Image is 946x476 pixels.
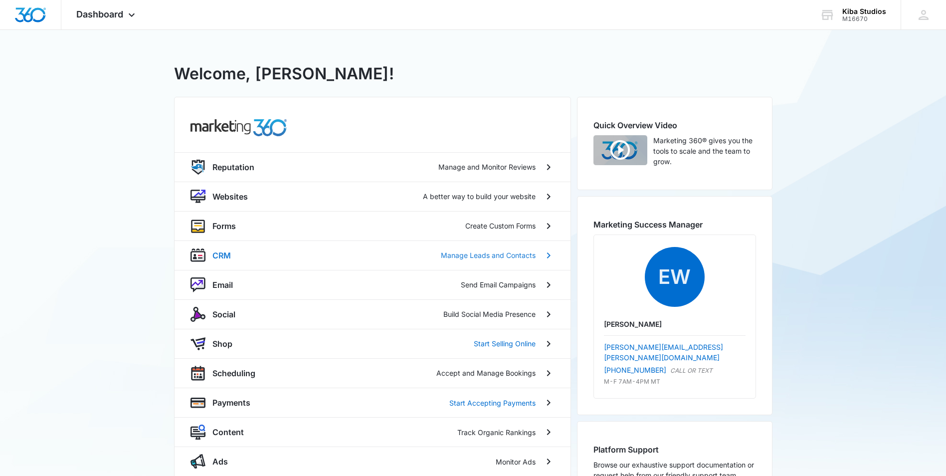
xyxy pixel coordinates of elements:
p: A better way to build your website [423,191,536,202]
p: Manage Leads and Contacts [441,250,536,260]
p: Track Organic Rankings [457,427,536,438]
a: nurtureEmailSend Email Campaigns [175,270,570,299]
p: Accept and Manage Bookings [436,368,536,378]
a: schedulingSchedulingAccept and Manage Bookings [175,358,570,388]
div: account id [842,15,886,22]
h2: Platform Support [593,444,756,456]
span: Dashboard [76,9,123,19]
img: reputation [190,160,205,175]
p: Scheduling [212,367,255,379]
img: shopApp [190,336,205,351]
img: ads [190,454,205,469]
p: Start Selling Online [474,338,536,349]
p: Create Custom Forms [465,221,536,231]
a: reputationReputationManage and Monitor Reviews [175,152,570,182]
a: paymentsPaymentsStart Accepting Payments [175,388,570,417]
a: contentContentTrack Organic Rankings [175,417,570,447]
img: scheduling [190,366,205,381]
p: Reputation [212,161,254,173]
p: [PERSON_NAME] [604,319,746,329]
img: content [190,425,205,440]
h1: Welcome, [PERSON_NAME]! [174,62,394,86]
h2: Marketing Success Manager [593,219,756,231]
p: Payments [212,397,250,409]
a: socialSocialBuild Social Media Presence [175,299,570,329]
img: forms [190,219,205,234]
img: crm [190,248,205,263]
a: crmCRMManage Leads and Contacts [175,240,570,270]
p: Marketing 360® gives you the tools to scale and the team to grow. [653,135,756,167]
p: Shop [212,338,232,350]
img: payments [190,395,205,410]
img: website [190,189,205,204]
p: Content [212,426,244,438]
h2: Quick Overview Video [593,119,756,131]
p: Social [212,308,235,320]
img: common.products.marketing.title [190,119,287,136]
p: CRM [212,249,231,261]
a: adsAdsMonitor Ads [175,447,570,476]
span: EW [645,247,705,307]
p: Build Social Media Presence [443,309,536,319]
p: Manage and Monitor Reviews [438,162,536,172]
p: Websites [212,191,248,203]
p: Ads [212,456,228,468]
p: CALL OR TEXT [670,366,713,375]
p: Forms [212,220,236,232]
img: nurture [190,277,205,292]
img: social [190,307,205,322]
a: shopAppShopStart Selling Online [175,329,570,358]
div: account name [842,7,886,15]
p: M-F 7AM-4PM MT [604,377,746,386]
a: [PERSON_NAME][EMAIL_ADDRESS][PERSON_NAME][DOMAIN_NAME] [604,343,723,362]
a: formsFormsCreate Custom Forms [175,211,570,240]
img: Quick Overview Video [593,135,647,165]
p: Email [212,279,233,291]
a: websiteWebsitesA better way to build your website [175,182,570,211]
p: Monitor Ads [496,457,536,467]
a: [PHONE_NUMBER] [604,365,666,375]
p: Start Accepting Payments [449,398,536,408]
p: Send Email Campaigns [461,279,536,290]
